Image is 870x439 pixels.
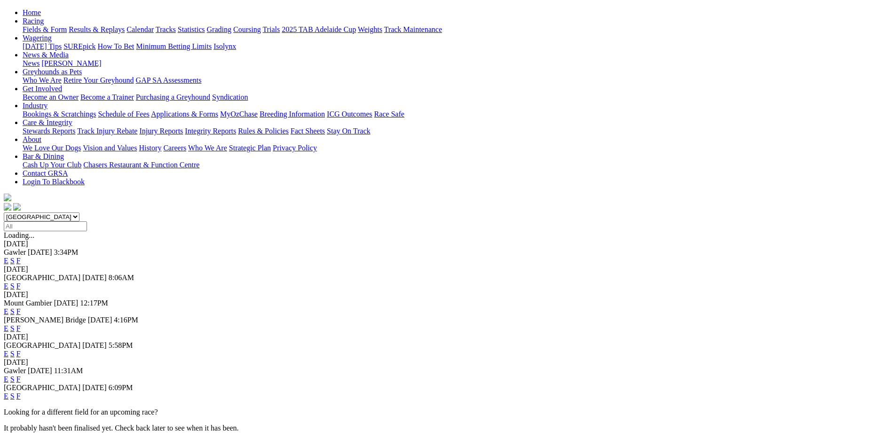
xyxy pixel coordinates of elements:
[83,144,137,152] a: Vision and Values
[23,127,75,135] a: Stewards Reports
[88,316,112,324] span: [DATE]
[23,93,79,101] a: Become an Owner
[4,221,87,231] input: Select date
[185,127,236,135] a: Integrity Reports
[207,25,231,33] a: Grading
[358,25,382,33] a: Weights
[327,110,372,118] a: ICG Outcomes
[4,240,866,248] div: [DATE]
[23,59,866,68] div: News & Media
[4,248,26,256] span: Gawler
[69,25,125,33] a: Results & Replays
[109,274,134,282] span: 8:06AM
[136,76,202,84] a: GAP SA Assessments
[282,25,356,33] a: 2025 TAB Adelaide Cup
[238,127,289,135] a: Rules & Policies
[178,25,205,33] a: Statistics
[4,282,8,290] a: E
[10,392,15,400] a: S
[23,76,62,84] a: Who We Are
[16,324,21,332] a: F
[16,282,21,290] a: F
[16,257,21,265] a: F
[54,299,79,307] span: [DATE]
[4,375,8,383] a: E
[16,375,21,383] a: F
[23,178,85,186] a: Login To Blackbook
[188,144,227,152] a: Who We Are
[16,350,21,358] a: F
[4,324,8,332] a: E
[10,257,15,265] a: S
[233,25,261,33] a: Coursing
[77,127,137,135] a: Track Injury Rebate
[291,127,325,135] a: Fact Sheets
[23,144,81,152] a: We Love Our Dogs
[10,324,15,332] a: S
[23,102,47,110] a: Industry
[4,299,52,307] span: Mount Gambier
[4,290,866,299] div: [DATE]
[127,25,154,33] a: Calendar
[139,127,183,135] a: Injury Reports
[98,110,149,118] a: Schedule of Fees
[4,341,80,349] span: [GEOGRAPHIC_DATA]
[156,25,176,33] a: Tracks
[10,282,15,290] a: S
[114,316,138,324] span: 4:16PM
[163,144,186,152] a: Careers
[23,169,68,177] a: Contact GRSA
[23,161,866,169] div: Bar & Dining
[80,93,134,101] a: Become a Trainer
[23,110,96,118] a: Bookings & Scratchings
[151,110,218,118] a: Applications & Forms
[4,265,866,274] div: [DATE]
[82,384,107,392] span: [DATE]
[4,316,86,324] span: [PERSON_NAME] Bridge
[212,93,248,101] a: Syndication
[214,42,236,50] a: Isolynx
[220,110,258,118] a: MyOzChase
[23,93,866,102] div: Get Involved
[10,350,15,358] a: S
[384,25,442,33] a: Track Maintenance
[10,307,15,315] a: S
[23,85,62,93] a: Get Involved
[136,42,212,50] a: Minimum Betting Limits
[23,8,41,16] a: Home
[28,248,52,256] span: [DATE]
[54,367,83,375] span: 11:31AM
[23,127,866,135] div: Care & Integrity
[4,203,11,211] img: facebook.svg
[23,76,866,85] div: Greyhounds as Pets
[327,127,370,135] a: Stay On Track
[83,161,199,169] a: Chasers Restaurant & Function Centre
[16,392,21,400] a: F
[63,42,95,50] a: SUREpick
[23,59,40,67] a: News
[139,144,161,152] a: History
[41,59,101,67] a: [PERSON_NAME]
[23,152,64,160] a: Bar & Dining
[23,34,52,42] a: Wagering
[10,375,15,383] a: S
[109,384,133,392] span: 6:09PM
[273,144,317,152] a: Privacy Policy
[23,161,81,169] a: Cash Up Your Club
[4,408,866,416] p: Looking for a different field for an upcoming race?
[4,424,239,432] partial: It probably hasn't been finalised yet. Check back later to see when it has been.
[13,203,21,211] img: twitter.svg
[4,307,8,315] a: E
[23,110,866,118] div: Industry
[109,341,133,349] span: 5:58PM
[23,118,72,126] a: Care & Integrity
[54,248,79,256] span: 3:34PM
[4,367,26,375] span: Gawler
[28,367,52,375] span: [DATE]
[4,384,80,392] span: [GEOGRAPHIC_DATA]
[4,392,8,400] a: E
[63,76,134,84] a: Retire Your Greyhound
[4,333,866,341] div: [DATE]
[4,274,80,282] span: [GEOGRAPHIC_DATA]
[82,274,107,282] span: [DATE]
